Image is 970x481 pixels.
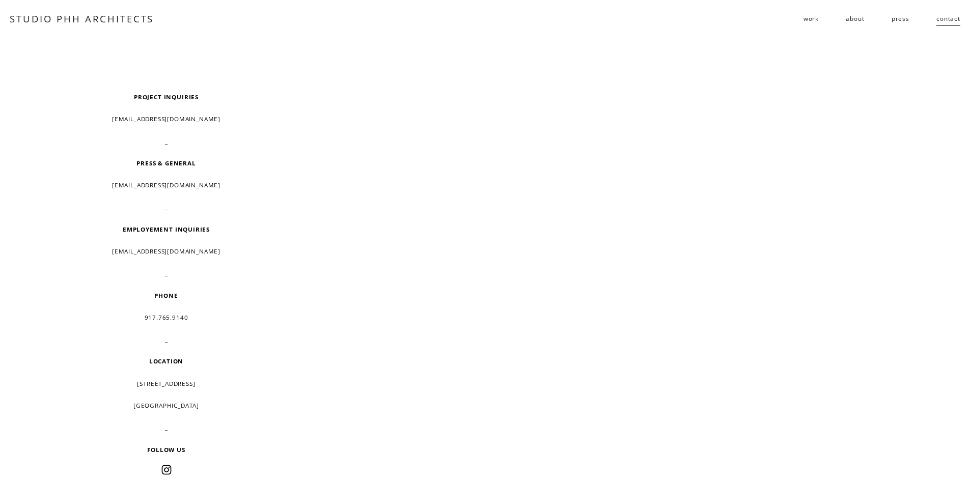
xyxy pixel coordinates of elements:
[892,11,909,27] a: press
[49,134,283,149] p: _
[803,11,819,26] span: work
[49,376,283,391] p: [STREET_ADDRESS]
[49,266,283,280] p: _
[134,93,199,101] strong: PROJECT INQUIRIES
[10,12,154,25] a: STUDIO PHH ARCHITECTS
[936,11,960,27] a: contact
[147,445,185,454] strong: FOLLOW US
[49,200,283,214] p: _
[161,465,172,475] a: Instagram
[49,178,283,192] p: [EMAIL_ADDRESS][DOMAIN_NAME]
[154,291,178,299] strong: PHONE
[149,357,184,365] strong: LOCATION
[49,398,283,413] p: [GEOGRAPHIC_DATA]
[123,225,210,233] strong: EMPLOYEMENT INQUIRIES
[49,111,283,126] p: [EMAIL_ADDRESS][DOMAIN_NAME]
[846,11,864,27] a: about
[49,244,283,259] p: [EMAIL_ADDRESS][DOMAIN_NAME]
[49,420,283,435] p: _
[136,159,196,167] strong: PRESS & GENERAL
[49,332,283,347] p: _
[803,11,819,27] a: folder dropdown
[49,310,283,325] p: 917.765.9140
